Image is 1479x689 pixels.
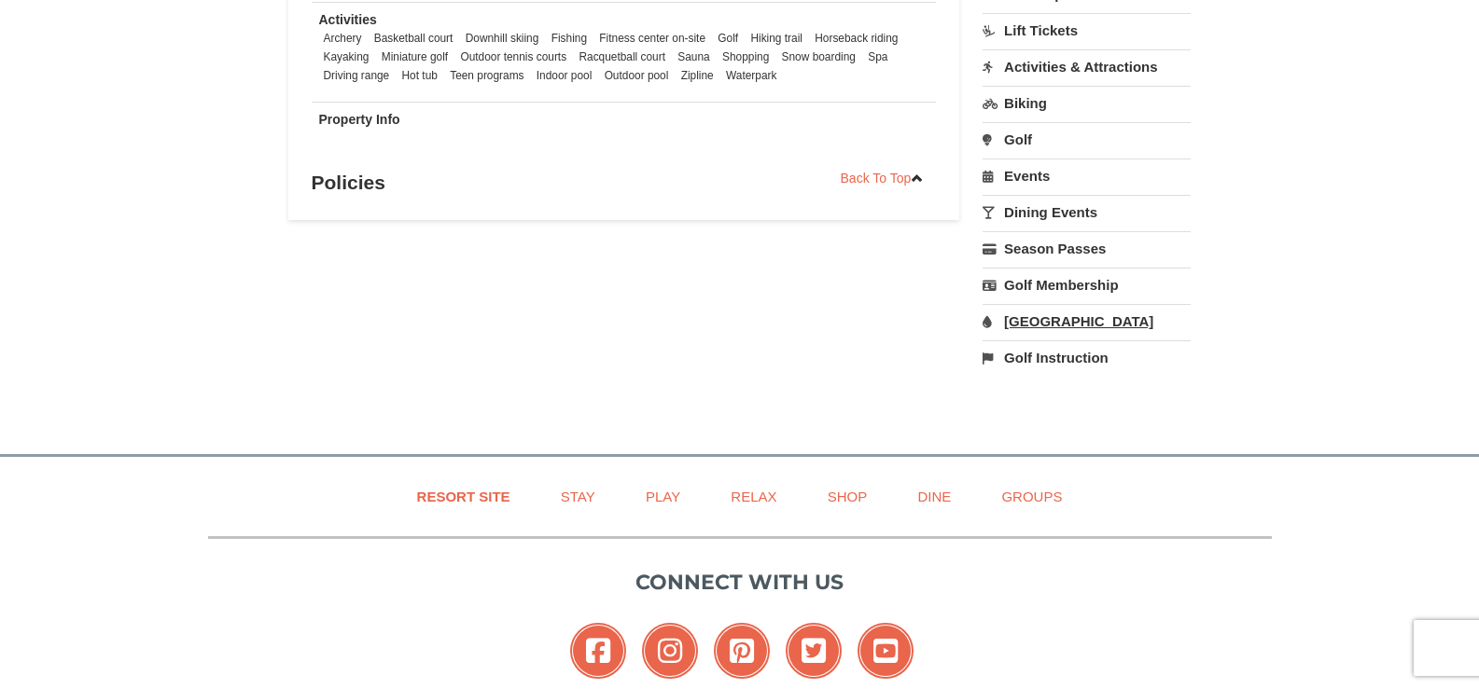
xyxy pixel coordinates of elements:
[707,475,800,517] a: Relax
[983,122,1191,157] a: Golf
[983,49,1191,84] a: Activities & Attractions
[547,29,592,48] li: Fishing
[894,475,974,517] a: Dine
[319,29,367,48] li: Archery
[461,29,544,48] li: Downhill skiing
[370,29,458,48] li: Basketball court
[600,66,674,85] li: Outdoor pool
[810,29,902,48] li: Horseback riding
[537,475,619,517] a: Stay
[863,48,892,66] li: Spa
[677,66,719,85] li: Zipline
[319,12,377,27] strong: Activities
[777,48,860,66] li: Snow boarding
[718,48,774,66] li: Shopping
[673,48,714,66] li: Sauna
[208,567,1272,598] p: Connect with us
[983,340,1191,375] a: Golf Instruction
[394,475,534,517] a: Resort Site
[312,164,937,201] h3: Policies
[713,29,743,48] li: Golf
[983,158,1191,193] a: Events
[746,29,807,48] li: Hiking trail
[622,475,704,517] a: Play
[829,164,937,192] a: Back To Top
[983,268,1191,302] a: Golf Membership
[532,66,597,85] li: Indoor pool
[445,66,528,85] li: Teen programs
[398,66,442,85] li: Hot tub
[455,48,571,66] li: Outdoor tennis courts
[319,66,395,85] li: Driving range
[319,48,374,66] li: Kayaking
[574,48,670,66] li: Racquetball court
[978,475,1085,517] a: Groups
[983,304,1191,338] a: [GEOGRAPHIC_DATA]
[983,231,1191,266] a: Season Passes
[721,66,781,85] li: Waterpark
[983,13,1191,48] a: Lift Tickets
[983,86,1191,120] a: Biking
[377,48,453,66] li: Miniature golf
[594,29,710,48] li: Fitness center on-site
[319,112,400,127] strong: Property Info
[983,195,1191,229] a: Dining Events
[804,475,891,517] a: Shop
